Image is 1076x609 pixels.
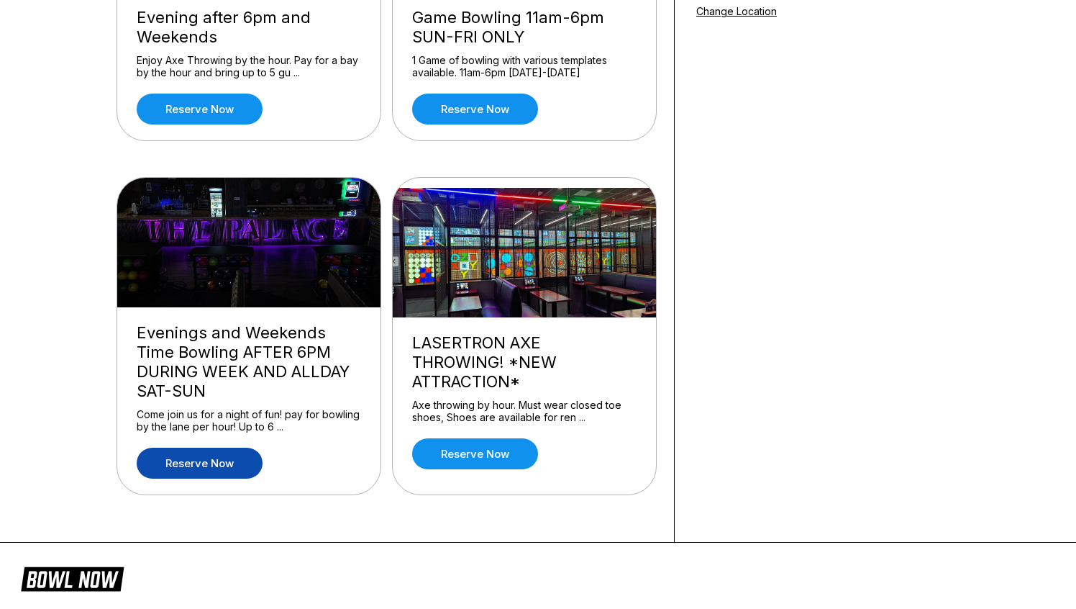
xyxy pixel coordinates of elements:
img: LASERTRON AXE THROWING! *NEW ATTRACTION* [393,188,657,317]
a: Reserve now [412,438,538,469]
a: Reserve now [412,94,538,125]
div: LASERTRON AXE THROWING! *NEW ATTRACTION* [412,333,637,392]
div: Come join us for a night of fun! pay for bowling by the lane per hour! Up to 6 ... [137,408,361,433]
a: Change Location [696,5,777,17]
div: Game Bowling 11am-6pm SUN-FRI ONLY [412,8,637,47]
a: Reserve now [137,448,263,479]
div: 1 Game of bowling with various templates available. 11am-6pm [DATE]-[DATE] [412,54,637,79]
div: Axe throwing by hour. Must wear closed toe shoes, Shoes are available for ren ... [412,399,637,424]
div: Evening after 6pm and Weekends [137,8,361,47]
div: Enjoy Axe Throwing by the hour. Pay for a bay by the hour and bring up to 5 gu ... [137,54,361,79]
div: Evenings and Weekends Time Bowling AFTER 6PM DURING WEEK AND ALLDAY SAT-SUN [137,323,361,401]
a: Reserve now [137,94,263,125]
img: Evenings and Weekends Time Bowling AFTER 6PM DURING WEEK AND ALLDAY SAT-SUN [117,178,382,307]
